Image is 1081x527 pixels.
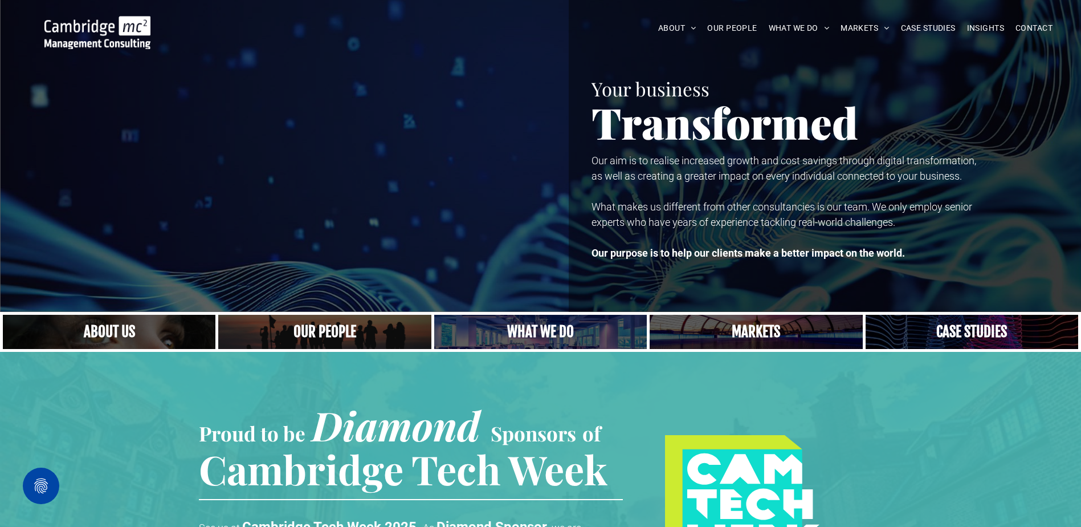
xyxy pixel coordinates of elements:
[592,76,709,101] span: Your business
[199,442,607,496] span: Cambridge Tech Week
[199,420,305,447] span: Proud to be
[491,420,576,447] span: Sponsors
[866,315,1078,349] a: CASE STUDIES | See an Overview of All Our Case Studies | Cambridge Management Consulting
[434,315,647,349] a: A yoga teacher lifting his whole body off the ground in the peacock pose
[312,398,480,452] span: Diamond
[44,16,150,49] img: Go to Homepage
[582,420,601,447] span: of
[652,19,702,37] a: ABOUT
[895,19,961,37] a: CASE STUDIES
[961,19,1010,37] a: INSIGHTS
[701,19,762,37] a: OUR PEOPLE
[650,315,862,349] a: Telecoms | Decades of Experience Across Multiple Industries & Regions
[3,315,215,349] a: Close up of woman's face, centered on her eyes
[592,155,976,182] span: Our aim is to realise increased growth and cost savings through digital transformation, as well a...
[835,19,895,37] a: MARKETS
[763,19,835,37] a: WHAT WE DO
[592,201,972,228] span: What makes us different from other consultancies is our team. We only employ senior experts who h...
[1010,19,1058,37] a: CONTACT
[592,94,858,151] span: Transformed
[218,315,431,349] a: A crowd in silhouette at sunset, on a rise or lookout point
[44,18,150,30] a: Your Business Transformed | Cambridge Management Consulting
[592,247,905,259] strong: Our purpose is to help our clients make a better impact on the world.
